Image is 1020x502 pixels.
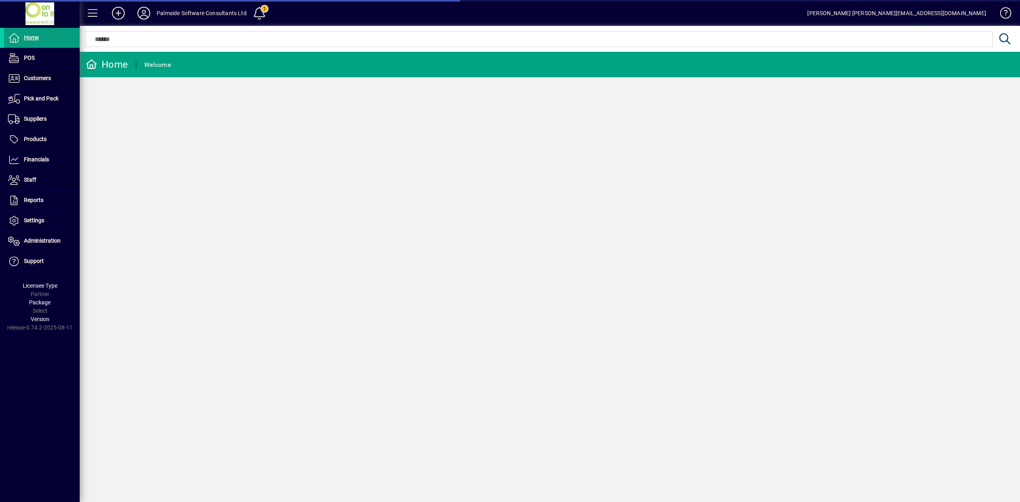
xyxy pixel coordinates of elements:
[4,170,80,190] a: Staff
[24,176,36,183] span: Staff
[29,299,51,306] span: Package
[157,7,247,20] div: Palmside Software Consultants Ltd
[4,190,80,210] a: Reports
[23,282,57,289] span: Licensee Type
[4,48,80,68] a: POS
[144,59,171,71] div: Welcome
[994,2,1010,27] a: Knowledge Base
[106,6,131,20] button: Add
[24,95,59,102] span: Pick and Pack
[24,217,44,224] span: Settings
[4,150,80,170] a: Financials
[807,7,986,20] div: [PERSON_NAME] [PERSON_NAME][EMAIL_ADDRESS][DOMAIN_NAME]
[86,58,128,71] div: Home
[4,129,80,149] a: Products
[4,231,80,251] a: Administration
[131,6,157,20] button: Profile
[24,136,47,142] span: Products
[4,89,80,109] a: Pick and Pack
[24,197,43,203] span: Reports
[24,237,61,244] span: Administration
[24,75,51,81] span: Customers
[31,316,49,322] span: Version
[24,55,35,61] span: POS
[4,69,80,88] a: Customers
[24,34,39,41] span: Home
[4,211,80,231] a: Settings
[24,116,47,122] span: Suppliers
[4,251,80,271] a: Support
[4,109,80,129] a: Suppliers
[24,156,49,163] span: Financials
[24,258,44,264] span: Support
